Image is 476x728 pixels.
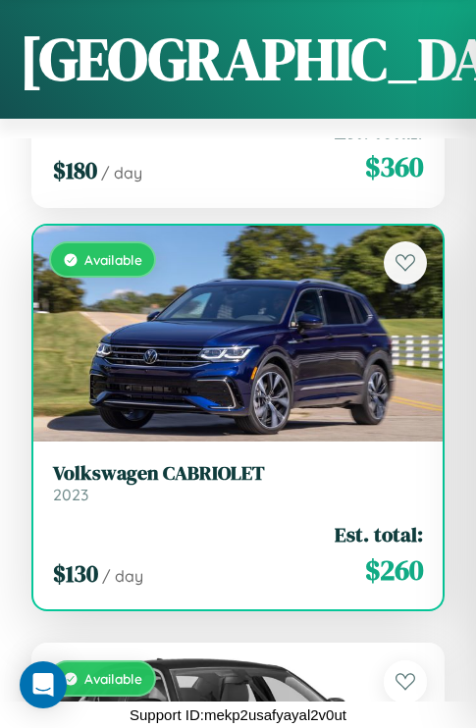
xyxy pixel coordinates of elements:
[53,461,423,504] a: Volkswagen CABRIOLET2023
[84,670,142,687] span: Available
[20,661,67,708] div: Open Intercom Messenger
[53,461,423,485] h3: Volkswagen CABRIOLET
[53,154,97,186] span: $ 180
[84,251,142,268] span: Available
[130,702,346,728] p: Support ID: mekp2usafyayal2v0ut
[53,557,98,590] span: $ 130
[102,566,143,586] span: / day
[365,147,423,186] span: $ 360
[101,163,142,182] span: / day
[53,485,88,504] span: 2023
[365,550,423,590] span: $ 260
[335,520,423,548] span: Est. total:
